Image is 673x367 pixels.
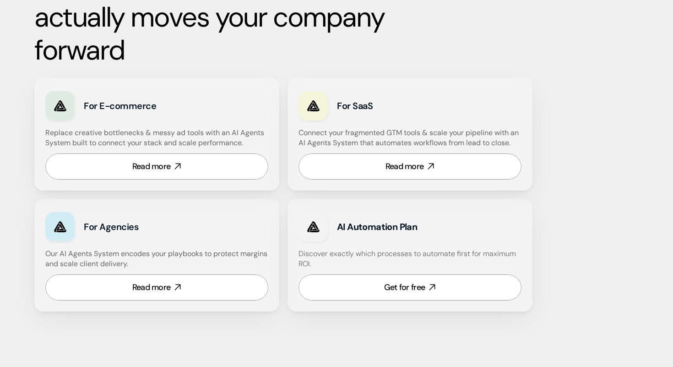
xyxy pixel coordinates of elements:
[384,282,425,293] div: Get for free
[299,128,526,148] h4: Connect your fragmented GTM tools & scale your pipeline with an AI Agents System that automates w...
[84,220,209,233] h3: For Agencies
[45,249,268,269] h4: Our AI Agents System encodes your playbooks to protect margins and scale client delivery.
[45,128,266,148] h4: Replace creative bottlenecks & messy ad tools with an AI Agents System built to connect your stac...
[337,221,417,233] strong: AI Automation Plan
[299,249,521,269] h4: Discover exactly which processes to automate first for maximum ROI.
[299,153,521,180] a: Read more
[45,153,268,180] a: Read more
[132,282,171,293] div: Read more
[299,274,521,301] a: Get for free
[385,161,424,172] div: Read more
[337,99,462,112] h3: For SaaS
[45,274,268,301] a: Read more
[132,161,171,172] div: Read more
[84,99,209,112] h3: For E-commerce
